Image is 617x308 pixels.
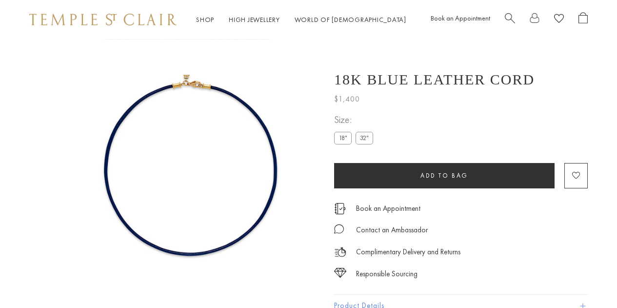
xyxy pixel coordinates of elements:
a: High JewelleryHigh Jewellery [229,15,280,24]
a: View Wishlist [554,12,564,27]
img: icon_appointment.svg [334,203,346,214]
span: Size: [334,112,377,128]
a: Open Shopping Bag [578,12,588,27]
p: Complimentary Delivery and Returns [356,246,460,258]
a: Book an Appointment [356,203,420,214]
span: $1,400 [334,93,360,105]
a: Book an Appointment [431,14,490,22]
img: Temple St. Clair [29,14,177,25]
h1: 18K Blue Leather Cord [334,71,535,88]
nav: Main navigation [196,14,406,26]
a: Search [505,12,515,27]
div: Responsible Sourcing [356,268,418,280]
a: World of [DEMOGRAPHIC_DATA]World of [DEMOGRAPHIC_DATA] [295,15,406,24]
img: icon_sourcing.svg [334,268,346,278]
img: MessageIcon-01_2.svg [334,224,344,234]
label: 18" [334,132,352,144]
div: Contact an Ambassador [356,224,428,236]
span: Add to bag [420,171,468,180]
img: N00001-BLUE18 [63,39,319,295]
a: ShopShop [196,15,214,24]
label: 32" [356,132,373,144]
button: Add to bag [334,163,555,188]
img: icon_delivery.svg [334,246,346,258]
